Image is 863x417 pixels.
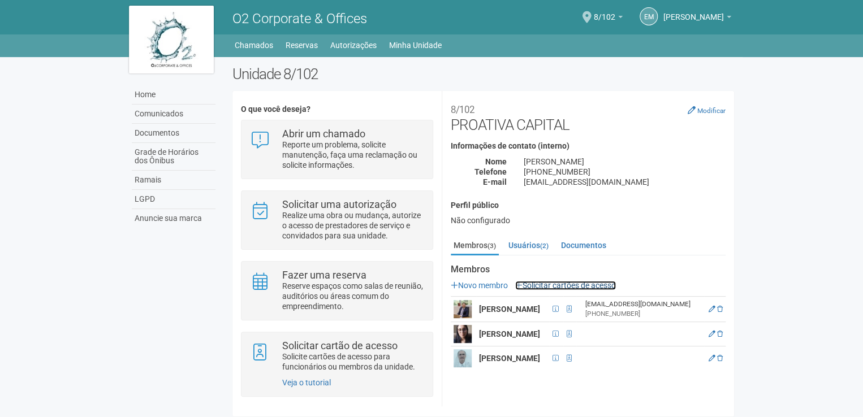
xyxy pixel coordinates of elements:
img: user.png [454,300,472,318]
a: Editar membro [709,330,715,338]
h2: Unidade 8/102 [232,66,734,82]
a: Anuncie sua marca [132,209,215,228]
a: LGPD [132,190,215,209]
strong: Abrir um chamado [282,128,365,140]
a: Ramais [132,171,215,190]
img: user.png [454,349,472,367]
strong: Solicitar uma autorização [282,198,396,210]
a: Reservas [286,37,318,53]
a: Documentos [132,124,215,143]
div: [PHONE_NUMBER] [585,309,701,319]
div: Não configurado [451,215,726,225]
a: EM [640,7,658,25]
a: Solicitar uma autorização Realize uma obra ou mudança, autorize o acesso de prestadores de serviç... [250,199,424,241]
p: Solicite cartões de acesso para funcionários ou membros da unidade. [282,351,424,372]
a: Autorizações [330,37,377,53]
div: [EMAIL_ADDRESS][DOMAIN_NAME] [585,299,701,309]
a: Abrir um chamado Reporte um problema, solicite manutenção, faça uma reclamação ou solicite inform... [250,129,424,170]
span: Ellen Medeiros [663,2,724,21]
a: Home [132,85,215,105]
small: (2) [540,242,549,250]
a: Excluir membro [717,354,723,362]
a: Editar membro [709,354,715,362]
a: Solicitar cartão de acesso Solicite cartões de acesso para funcionários ou membros da unidade. [250,341,424,372]
p: Realize uma obra ou mudança, autorize o acesso de prestadores de serviço e convidados para sua un... [282,210,424,241]
a: Chamados [235,37,273,53]
img: user.png [454,325,472,343]
a: Fazer uma reserva Reserve espaços como salas de reunião, auditórios ou áreas comum do empreendime... [250,270,424,311]
div: [PERSON_NAME] [515,157,734,167]
div: [EMAIL_ADDRESS][DOMAIN_NAME] [515,177,734,187]
span: 8/102 [594,2,615,21]
a: Grade de Horários dos Ônibus [132,143,215,171]
div: [PHONE_NUMBER] [515,167,734,177]
strong: Telefone [474,167,507,176]
span: O2 Corporate & Offices [232,11,367,27]
h4: Informações de contato (interno) [451,142,726,150]
strong: [PERSON_NAME] [479,329,540,338]
a: Solicitar cartões de acesso [515,281,616,290]
h2: PROATIVA CAPITAL [451,99,726,133]
a: Editar membro [709,305,715,313]
a: Novo membro [451,281,508,290]
strong: Fazer uma reserva [282,269,366,281]
h4: Perfil público [451,201,726,210]
strong: Membros [451,264,726,275]
a: Veja o tutorial [282,378,331,387]
strong: [PERSON_NAME] [479,305,540,314]
a: [PERSON_NAME] [663,14,731,23]
small: (3) [487,242,496,250]
a: Comunicados [132,105,215,124]
a: Documentos [558,237,609,254]
a: 8/102 [594,14,623,23]
strong: [PERSON_NAME] [479,354,540,363]
h4: O que você deseja? [241,105,433,114]
strong: E-mail [483,177,507,186]
small: 8/102 [451,104,474,115]
a: Membros(3) [451,237,499,255]
a: Usuários(2) [506,237,551,254]
strong: Solicitar cartão de acesso [282,340,398,351]
small: Modificar [697,107,726,115]
p: Reporte um problema, solicite manutenção, faça uma reclamação ou solicite informações. [282,140,424,170]
a: Minha Unidade [389,37,442,53]
strong: Nome [485,157,507,166]
a: Modificar [688,106,726,115]
p: Reserve espaços como salas de reunião, auditórios ou áreas comum do empreendimento. [282,281,424,311]
a: Excluir membro [717,305,723,313]
a: Excluir membro [717,330,723,338]
img: logo.jpg [129,6,214,73]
